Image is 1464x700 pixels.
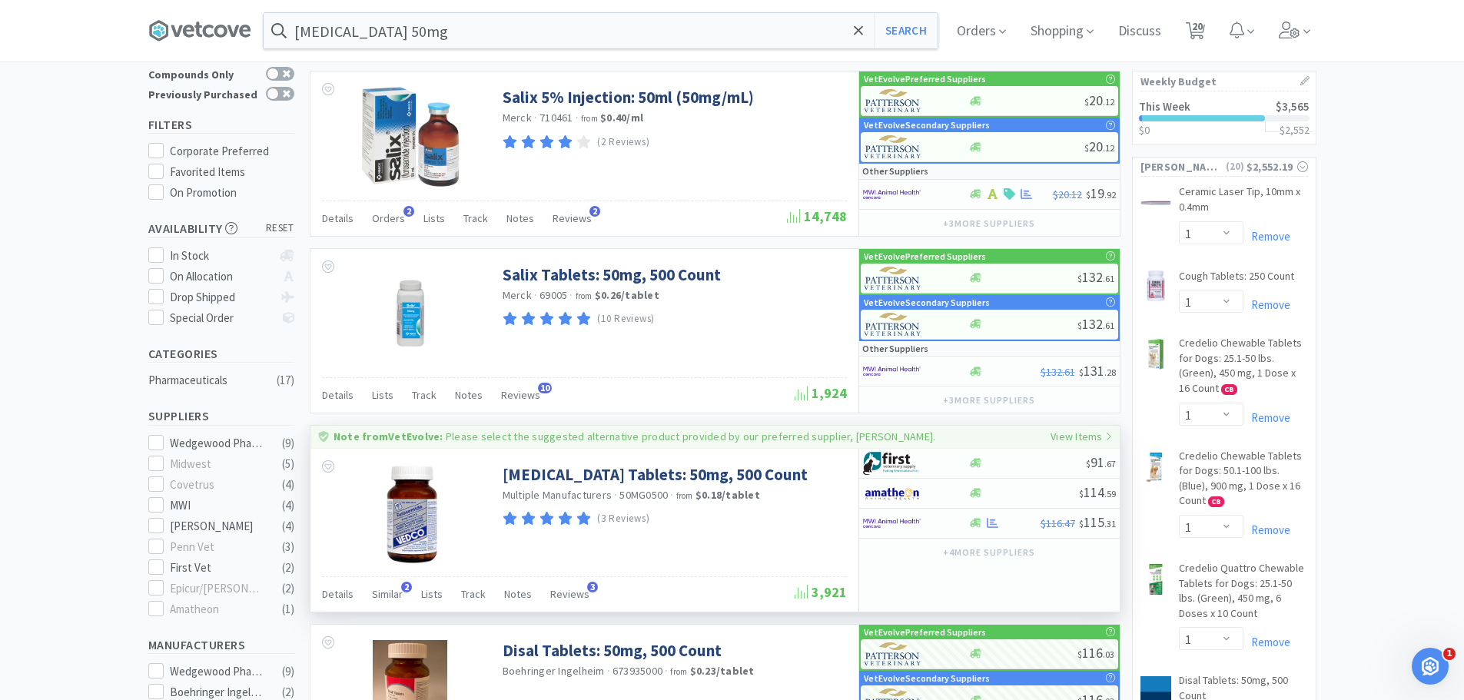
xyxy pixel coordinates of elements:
span: Reviews [501,388,540,402]
span: from [670,666,687,677]
span: . 31 [1104,518,1116,529]
span: . 61 [1103,320,1114,331]
span: $ [1079,518,1084,529]
p: (2 Reviews) [597,134,649,151]
span: 2 [589,206,600,217]
div: Covetrus [170,476,265,494]
span: $ [1079,488,1084,499]
div: ( 4 ) [282,517,294,536]
span: from [581,113,598,124]
span: · [534,288,537,302]
span: Lists [421,587,443,601]
div: First Vet [170,559,265,577]
iframe: Intercom live chat [1412,648,1449,685]
h3: $ [1280,124,1310,135]
span: · [670,488,673,502]
span: 19 [1086,184,1116,202]
span: $0 [1139,123,1150,137]
div: Favorited Items [170,163,294,181]
span: . 92 [1104,189,1116,201]
div: ( 4 ) [282,476,294,494]
a: Disal Tablets: 50mg, 500 Count [503,640,722,661]
span: $ [1086,189,1091,201]
button: +4more suppliers [935,542,1042,563]
div: Special Order [170,309,272,327]
a: Remove [1243,297,1290,312]
a: This Week$3,565$0$2,552 [1133,91,1316,144]
img: fb9e9d49fb15485ab4eba42b362f07b9_233586.jpeg [1140,339,1171,370]
span: Details [322,211,354,225]
button: +3more suppliers [935,390,1042,411]
div: Corporate Preferred [170,142,294,161]
h1: Weekly Budget [1140,71,1308,91]
img: f6b2451649754179b5b4e0c70c3f7cb0_2.png [863,512,921,535]
h5: Availability [148,220,294,237]
p: Other Suppliers [862,341,928,356]
a: Credelio Chewable Tablets for Dogs: 25.1-50 lbs. (Green), 450 mg, 1 Dose x 16 Count CB [1179,336,1308,402]
p: Please select the suggested alternative product provided by our preferred supplier, [PERSON_NAME]. [446,430,936,443]
a: Multiple Manufacturers [503,488,612,502]
span: 20 [1084,91,1114,109]
span: 69005 [539,288,567,302]
img: 9d361ca944bf42ddb258466aacd124cc_33044.jpeg [360,464,460,564]
img: f6b2451649754179b5b4e0c70c3f7cb0_2.png [863,183,921,206]
span: 132 [1077,268,1114,286]
h5: Manufacturers [148,636,294,654]
strong: $0.18 / tablet [695,488,760,502]
img: c4a9b8cdada04e6d88c6651a6af5ff67_529712.jpg [347,264,473,364]
span: reset [266,221,294,237]
div: Wedgewood Pharmacy [170,662,265,681]
span: Notes [504,587,532,601]
span: $ [1079,367,1084,378]
img: f5e969b455434c6296c6d81ef179fa71_3.png [865,135,922,158]
img: 67d67680309e4a0bb49a5ff0391dcc42_6.png [863,452,921,475]
a: Credelio Quattro Chewable Tablets for Dogs: 25.1-50 lbs. (Green), 450 mg, 6 Doses x 10 Count [1179,561,1308,627]
span: $ [1077,320,1082,331]
a: Remove [1243,635,1290,649]
button: Search [874,13,938,48]
span: Track [412,388,437,402]
div: ( 17 ) [277,371,294,390]
div: Pharmaceuticals [148,371,273,390]
span: $ [1077,273,1082,284]
div: MWI [170,496,265,515]
span: . 12 [1103,142,1114,154]
img: f5e969b455434c6296c6d81ef179fa71_3.png [865,89,922,112]
span: 132 [1077,315,1114,333]
span: . 12 [1103,96,1114,108]
span: . 61 [1103,273,1114,284]
span: 131 [1079,362,1116,380]
strong: Note from VetEvolve : [334,430,443,443]
span: CB [1209,497,1223,506]
p: VetEvolve Preferred Suppliers [864,625,986,639]
img: b564c226195541e287b741f493361395_777238.jpeg [1140,564,1171,595]
div: ( 5 ) [282,455,294,473]
span: $ [1084,142,1089,154]
span: CB [1222,385,1237,394]
span: · [614,488,617,502]
span: $132.61 [1041,365,1075,379]
a: Merck [503,111,532,124]
div: Amatheon [170,600,265,619]
span: $3,565 [1276,99,1310,114]
span: 1,924 [795,384,847,402]
span: $ [1086,458,1091,469]
span: Track [461,587,486,601]
input: Search by item, sku, manufacturer, ingredient, size... [264,13,938,48]
span: 673935000 [612,664,662,678]
span: Track [463,211,488,225]
div: On Allocation [170,267,272,286]
div: Compounds Only [148,67,258,80]
div: In Stock [170,247,272,265]
a: 20 [1180,26,1211,40]
span: Orders [372,211,405,225]
span: . 28 [1104,367,1116,378]
span: 10 [538,383,552,393]
span: 50MG0500 [619,488,668,502]
div: ( 2 ) [282,579,294,598]
div: Midwest [170,455,265,473]
a: Merck [503,288,532,302]
div: $2,552.19 [1247,158,1308,175]
span: Details [322,587,354,601]
span: · [569,288,573,302]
